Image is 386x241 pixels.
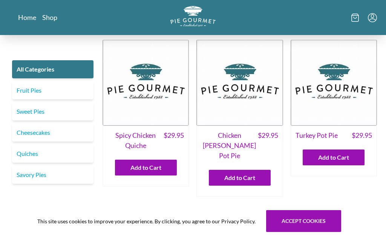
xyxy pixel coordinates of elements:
[42,13,57,22] a: Shop
[170,6,216,27] img: logo
[352,130,372,140] span: $ 29.95
[296,130,338,140] span: Turkey Pot Pie
[107,130,164,151] span: Spicy Chicken Quiche
[115,160,177,175] button: Add to Cart
[196,40,283,126] img: Chicken Curry Pot Pie
[130,163,161,172] span: Add to Cart
[201,130,257,161] span: Chicken [PERSON_NAME] Pot Pie
[303,149,365,165] button: Add to Cart
[170,6,216,29] a: Logo
[18,13,36,22] a: Home
[258,130,278,161] span: $ 29.95
[12,81,93,99] a: Fruit Pies
[12,102,93,120] a: Sweet Pies
[224,173,255,182] span: Add to Cart
[12,124,93,142] a: Cheesecakes
[368,13,377,22] button: Menu
[103,40,189,126] img: Spicy Chicken Quiche
[209,170,271,186] button: Add to Cart
[12,60,93,78] a: All Categories
[266,210,341,232] button: Accept cookies
[318,153,349,162] span: Add to Cart
[37,217,256,225] span: This site uses cookies to improve your experience. By clicking, you agree to our Privacy Policy.
[12,145,93,163] a: Quiches
[291,40,377,126] img: Turkey Pot Pie
[164,130,184,151] span: $ 29.95
[12,166,93,184] a: Savory Pies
